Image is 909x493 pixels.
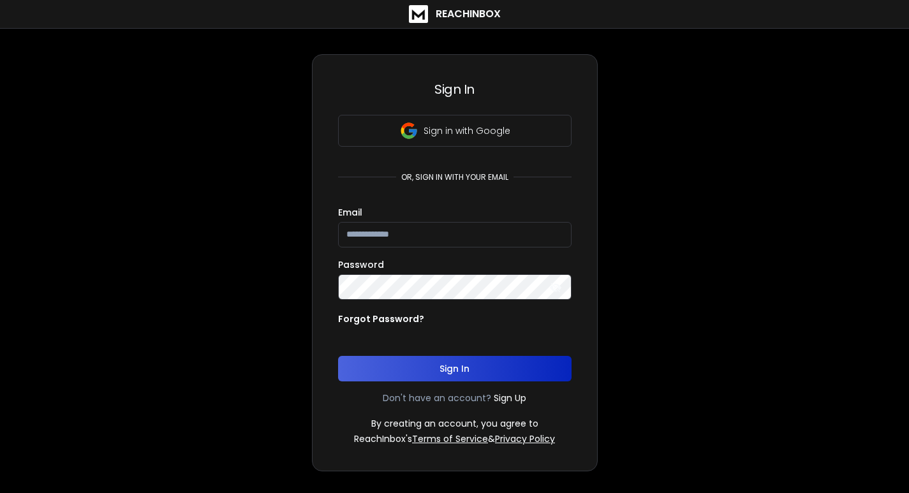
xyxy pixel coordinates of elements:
h1: ReachInbox [436,6,501,22]
p: or, sign in with your email [396,172,514,182]
p: Forgot Password? [338,313,424,325]
button: Sign in with Google [338,115,572,147]
a: Terms of Service [412,432,488,445]
p: Don't have an account? [383,392,491,404]
p: ReachInbox's & [354,432,555,445]
img: logo [409,5,428,23]
p: Sign in with Google [424,124,510,137]
button: Sign In [338,356,572,381]
label: Password [338,260,384,269]
p: By creating an account, you agree to [371,417,538,430]
a: Privacy Policy [495,432,555,445]
a: Sign Up [494,392,526,404]
h3: Sign In [338,80,572,98]
label: Email [338,208,362,217]
a: ReachInbox [409,5,501,23]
